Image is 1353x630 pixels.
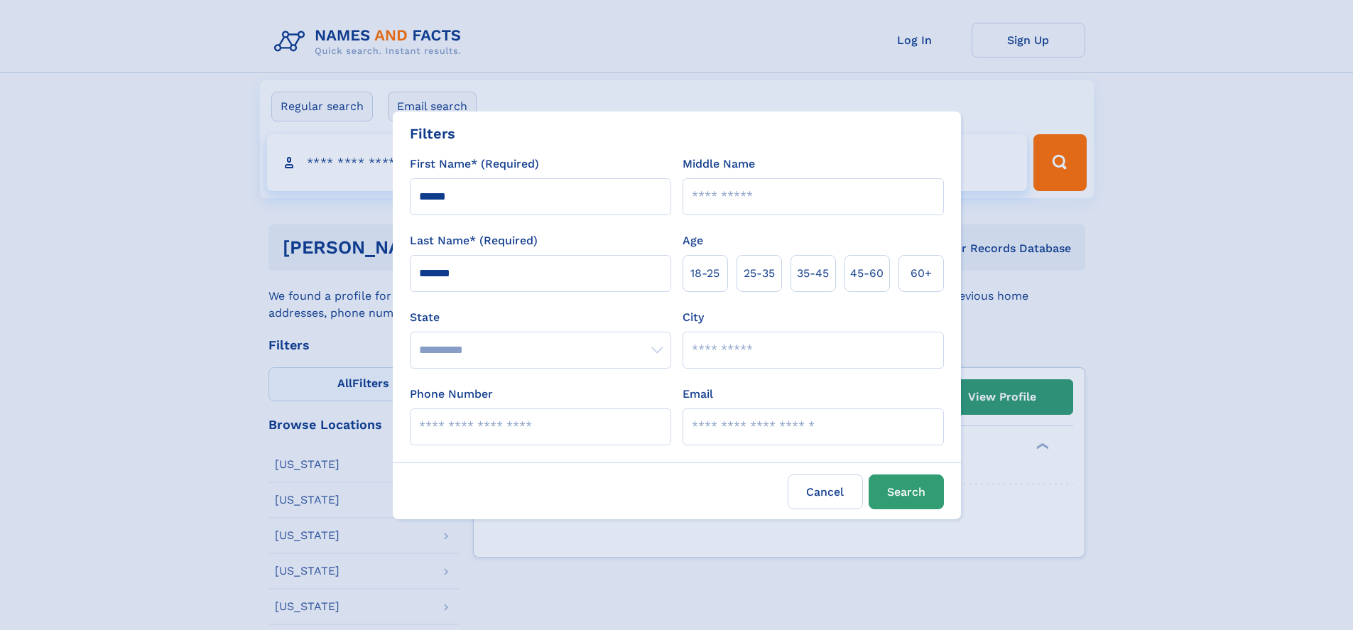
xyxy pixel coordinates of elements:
span: 18‑25 [690,265,719,282]
label: Email [683,386,713,403]
label: Last Name* (Required) [410,232,538,249]
label: Age [683,232,703,249]
label: City [683,309,704,326]
label: State [410,309,671,326]
span: 45‑60 [850,265,884,282]
label: Phone Number [410,386,493,403]
span: 35‑45 [797,265,829,282]
label: First Name* (Required) [410,156,539,173]
label: Middle Name [683,156,755,173]
span: 25‑35 [744,265,775,282]
label: Cancel [788,474,863,509]
button: Search [869,474,944,509]
div: Filters [410,123,455,144]
span: 60+ [911,265,932,282]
